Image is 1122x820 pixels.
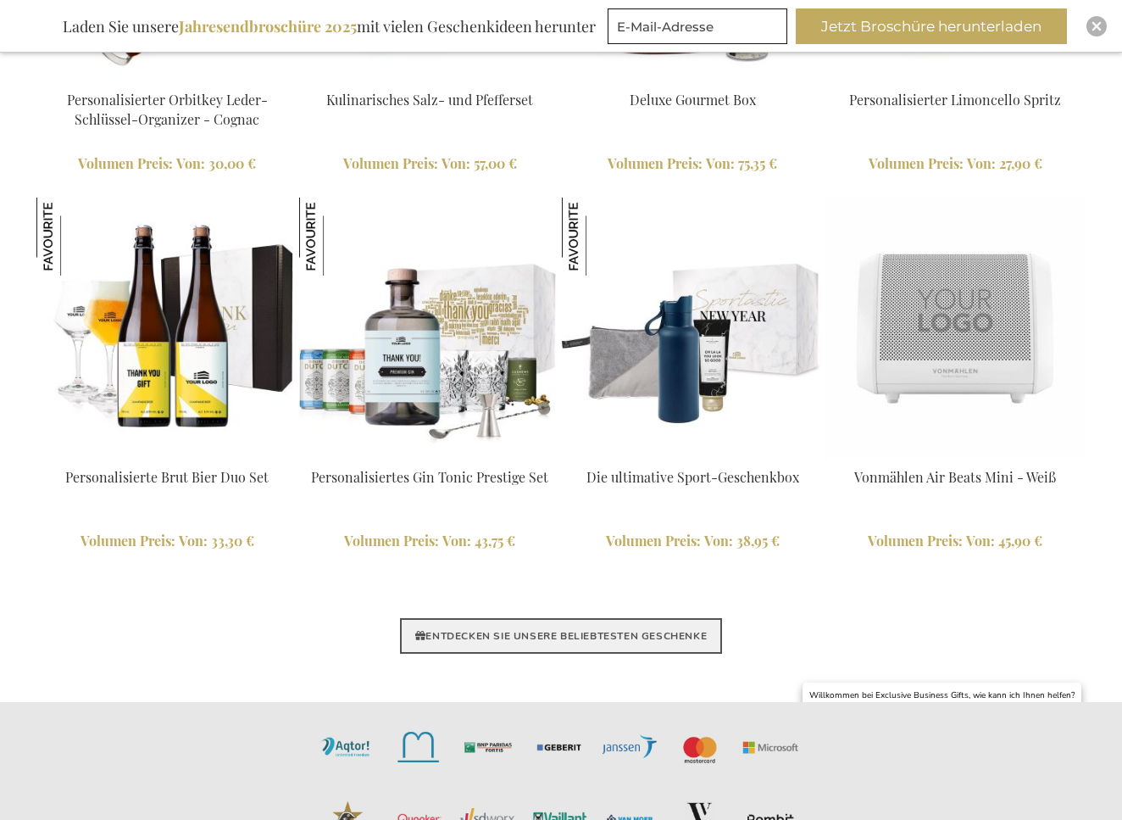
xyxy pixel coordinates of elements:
[998,532,1042,549] span: 45,90 €
[868,532,963,549] span: Volumen Preis:
[608,154,703,172] span: Volumen Preis:
[208,154,256,172] span: 30,00 €
[562,198,640,276] img: Die ultimative Sport-Geschenkbox
[825,532,1086,551] a: Volumen Preis: Von 45,90 €
[706,154,735,172] span: Von
[67,91,268,128] a: Personalisierter Orbitkey Leder-Schlüssel-Organizer - Cognac
[299,532,560,551] a: Volumen Preis: Von 43,75 €
[299,447,560,463] a: Personalised Gin Tonic Prestige Set Personalisiertes Gin Tonic Prestige Set
[1091,21,1102,31] img: Close
[562,532,823,551] a: Volumen Preis: Von 38,95 €
[36,447,297,463] a: Personalised Champagne Beer Personalisierte Brut Bier Duo Set
[967,154,996,172] span: Von
[326,91,533,109] a: Kulinarisches Salz- und Pfefferset
[81,532,175,549] span: Volumen Preis:
[704,532,733,549] span: Von
[179,532,208,549] span: Von
[400,618,722,654] a: ENTDECKEN SIE UNSERE BELIEBTESTEN GESCHENKE
[630,91,756,109] a: Deluxe Gourmet Box
[869,154,964,172] span: Volumen Preis:
[176,154,205,172] span: Von
[211,532,254,549] span: 33,30 €
[78,154,173,172] span: Volumen Preis:
[55,8,603,44] div: Laden Sie unsere mit vielen Geschenkideen herunter
[796,8,1067,44] button: Jetzt Broschüre herunterladen
[65,468,269,486] a: Personalisierte Brut Bier Duo Set
[736,532,780,549] span: 38,95 €
[299,198,377,276] img: Personalisiertes Gin Tonic Prestige Set
[311,468,548,486] a: Personalisiertes Gin Tonic Prestige Set
[36,198,297,459] img: Personalised Champagne Beer
[36,154,297,174] a: Volumen Preis: Von 30,00 €
[825,447,1086,463] a: Vonmahlen Air Beats Mini
[825,70,1086,86] a: Personalised Limoncello Spritz
[562,198,823,459] img: The Ultimate Sport Gift Box
[442,532,471,549] span: Von
[179,16,357,36] b: Jahresendbroschüre 2025
[299,154,560,174] a: Volumen Preis: Von 57,00 €
[999,154,1042,172] span: 27,90 €
[849,91,1061,109] a: Personalisierter Limoncello Spritz
[343,154,438,172] span: Volumen Preis:
[36,198,114,276] img: Personalisierte Brut Bier Duo Set
[562,70,823,86] a: ARCA-20055
[825,154,1086,174] a: Volumen Preis: Von 27,90 €
[475,532,515,549] span: 43,75 €
[854,468,1056,486] a: Vonmählen Air Beats Mini - Weiß
[299,198,560,459] img: Personalised Gin Tonic Prestige Set
[36,532,297,551] a: Volumen Preis: Von 33,30 €
[562,154,823,174] a: Volumen Preis: Von 75,35 €
[474,154,517,172] span: 57,00 €
[606,532,701,549] span: Volumen Preis:
[344,532,439,549] span: Volumen Preis:
[299,70,560,86] a: Kulinarisches Salz- und Pfefferset
[586,468,799,486] a: Die ultimative Sport-Geschenkbox
[738,154,777,172] span: 75,35 €
[442,154,470,172] span: Von
[825,198,1086,459] img: Vonmahlen Air Beats Mini
[562,447,823,463] a: The Ultimate Sport Gift Box Die ultimative Sport-Geschenkbox
[608,8,787,44] input: E-Mail-Adresse
[966,532,995,549] span: Von
[1086,16,1107,36] div: Close
[608,8,792,49] form: marketing offers and promotions
[36,70,297,86] a: Personalised Orbitkey Leather Key Organiser - Cognac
